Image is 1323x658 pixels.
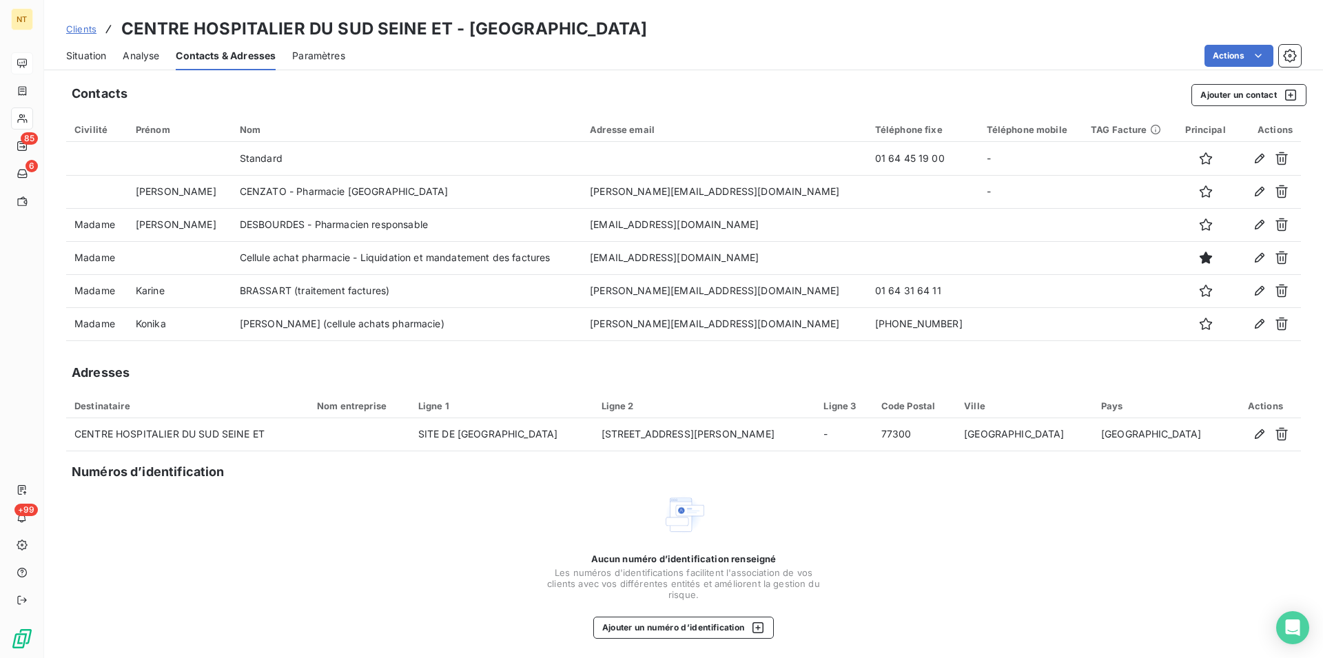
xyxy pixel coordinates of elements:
td: [EMAIL_ADDRESS][DOMAIN_NAME] [582,241,867,274]
td: Madame [66,274,127,307]
div: Ligne 2 [602,400,808,411]
td: Madame [66,241,127,274]
td: Konika [127,307,232,340]
div: Ligne 1 [418,400,585,411]
td: [PERSON_NAME] [127,175,232,208]
img: Logo LeanPay [11,628,33,650]
div: Code Postal [881,400,947,411]
span: Clients [66,23,96,34]
span: Aucun numéro d’identification renseigné [591,553,777,564]
div: Principal [1184,124,1228,135]
div: Adresse email [590,124,859,135]
td: [GEOGRAPHIC_DATA] [956,418,1093,451]
div: Actions [1244,124,1293,135]
div: Nom entreprise [317,400,402,411]
div: Pays [1101,400,1222,411]
span: Paramètres [292,49,345,63]
h5: Contacts [72,84,127,103]
span: 85 [21,132,38,145]
td: 77300 [873,418,956,451]
span: Contacts & Adresses [176,49,276,63]
td: CENZATO - Pharmacie [GEOGRAPHIC_DATA] [232,175,582,208]
div: Actions [1238,400,1293,411]
td: 01 64 31 64 11 [867,274,978,307]
td: DESBOURDES - Pharmacien responsable [232,208,582,241]
div: Prénom [136,124,223,135]
div: TAG Facture [1091,124,1167,135]
td: [GEOGRAPHIC_DATA] [1093,418,1230,451]
td: SITE DE [GEOGRAPHIC_DATA] [410,418,593,451]
a: 6 [11,163,32,185]
div: Téléphone mobile [987,124,1074,135]
td: [EMAIL_ADDRESS][DOMAIN_NAME] [582,208,867,241]
td: CENTRE HOSPITALIER DU SUD SEINE ET [66,418,309,451]
span: Situation [66,49,106,63]
div: Destinataire [74,400,300,411]
td: Standard [232,142,582,175]
h5: Adresses [72,363,130,382]
div: Civilité [74,124,119,135]
td: - [978,142,1083,175]
td: [PERSON_NAME] [127,208,232,241]
div: Nom [240,124,573,135]
h3: CENTRE HOSPITALIER DU SUD SEINE ET - [GEOGRAPHIC_DATA] [121,17,647,41]
td: [PHONE_NUMBER] [867,307,978,340]
a: 85 [11,135,32,157]
div: Ligne 3 [823,400,864,411]
button: Ajouter un numéro d’identification [593,617,775,639]
td: - [978,175,1083,208]
td: [PERSON_NAME] (cellule achats pharmacie) [232,307,582,340]
td: 01 64 45 19 00 [867,142,978,175]
td: [STREET_ADDRESS][PERSON_NAME] [593,418,816,451]
span: Les numéros d'identifications facilitent l'association de vos clients avec vos différentes entité... [546,567,821,600]
a: Clients [66,22,96,36]
span: 6 [25,160,38,172]
td: BRASSART (traitement factures) [232,274,582,307]
td: - [815,418,872,451]
h5: Numéros d’identification [72,462,225,482]
td: [PERSON_NAME][EMAIL_ADDRESS][DOMAIN_NAME] [582,274,867,307]
button: Actions [1204,45,1273,67]
button: Ajouter un contact [1191,84,1306,106]
div: Ville [964,400,1085,411]
td: Madame [66,208,127,241]
div: Téléphone fixe [875,124,970,135]
div: NT [11,8,33,30]
td: [PERSON_NAME][EMAIL_ADDRESS][DOMAIN_NAME] [582,307,867,340]
td: [PERSON_NAME][EMAIL_ADDRESS][DOMAIN_NAME] [582,175,867,208]
img: Empty state [661,493,706,537]
td: Cellule achat pharmacie - Liquidation et mandatement des factures [232,241,582,274]
span: +99 [14,504,38,516]
div: Open Intercom Messenger [1276,611,1309,644]
td: Madame [66,307,127,340]
span: Analyse [123,49,159,63]
td: Karine [127,274,232,307]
